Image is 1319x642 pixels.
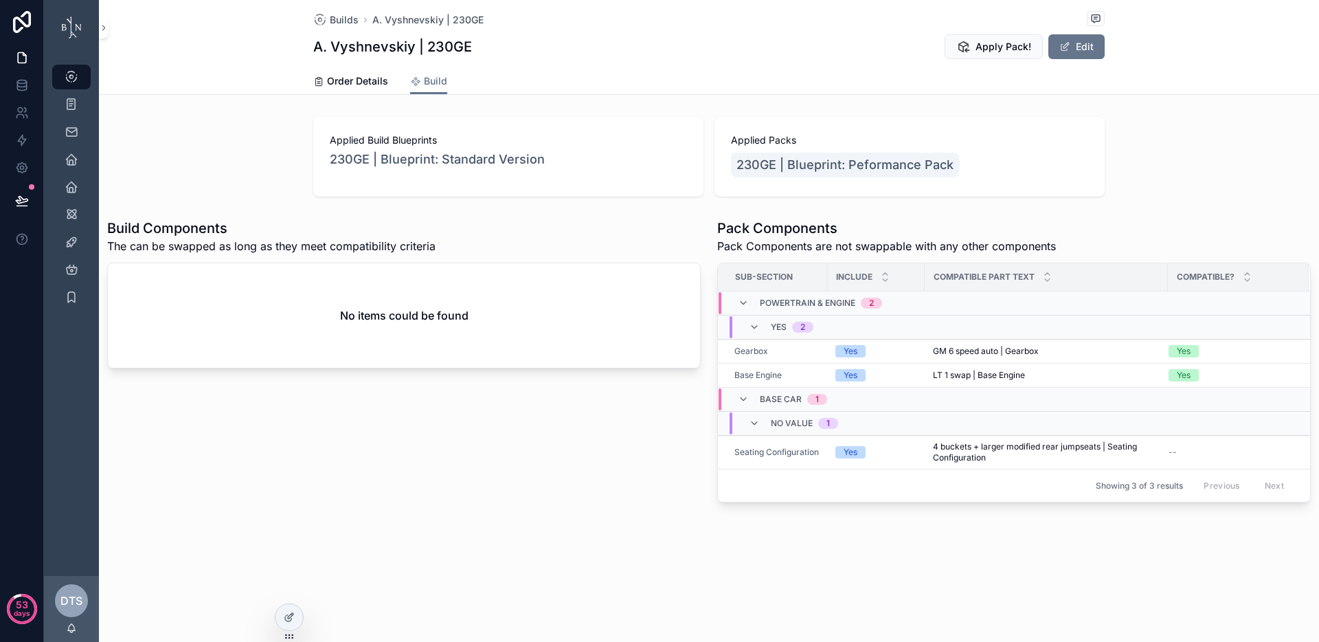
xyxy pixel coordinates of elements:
a: Gearbox [734,346,819,357]
a: -- [1169,447,1292,458]
a: Seating Configuration [734,447,819,458]
p: 53 [16,598,28,612]
div: Yes [1177,369,1191,381]
span: Powertrain & Engine [760,298,855,309]
span: 230GE | Blueprint: Peformance Pack [736,155,954,175]
span: Applied Build Blueprints [330,133,687,147]
span: Apply Pack! [976,40,1031,54]
a: Yes [1169,369,1292,381]
div: Yes [844,345,857,357]
a: Yes [1169,345,1292,357]
span: Applied Packs [731,133,1088,147]
span: Order Details [327,74,388,88]
span: Base Car [760,394,802,405]
a: Base Engine [734,370,782,381]
h2: No items could be found [340,307,469,324]
span: Builds [330,13,359,27]
button: Edit [1048,34,1105,59]
a: 230GE | Blueprint: Peformance Pack [731,153,959,177]
a: GM 6 speed auto | Gearbox [933,346,1160,357]
div: Yes [844,369,857,381]
h1: A. Vyshnevskiy | 230GE [313,37,472,56]
div: Yes [844,446,857,458]
div: 1 [815,394,819,405]
span: Include [836,272,872,283]
span: The can be swapped as long as they meet compatibility criteria [107,238,436,254]
span: Compatible Part Text [934,272,1035,283]
span: No value [771,418,813,429]
button: Apply Pack! [945,34,1043,59]
a: Yes [835,369,916,381]
a: A. Vyshnevskiy | 230GE [372,13,484,27]
span: -- [1169,447,1177,458]
a: LT 1 swap | Base Engine [933,370,1160,381]
img: App logo [62,16,82,38]
span: Yes [771,322,787,333]
span: GM 6 speed auto | Gearbox [933,346,1039,357]
span: Build [424,74,447,88]
a: 230GE | Blueprint: Standard Version [330,150,545,169]
a: Order Details [313,69,388,96]
span: Showing 3 of 3 results [1096,480,1183,491]
a: Yes [835,345,916,357]
div: scrollable content [44,55,99,327]
a: Builds [313,13,359,27]
h1: Pack Components [717,219,1056,238]
a: Build [410,69,447,95]
a: Gearbox [734,346,768,357]
span: DTS [60,593,82,609]
h1: Build Components [107,219,436,238]
a: 4 buckets + larger modified rear jumpseats | Seating Configuration [933,441,1160,463]
p: days [14,604,30,623]
div: 2 [869,298,874,309]
span: Sub-Section [735,272,793,283]
div: Yes [1177,345,1191,357]
span: Compatible? [1177,272,1235,283]
div: 2 [800,322,805,333]
a: Yes [835,446,916,458]
div: 1 [826,418,830,429]
span: LT 1 swap | Base Engine [933,370,1025,381]
a: Base Engine [734,370,819,381]
span: Pack Components are not swappable with any other components [717,238,1056,254]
